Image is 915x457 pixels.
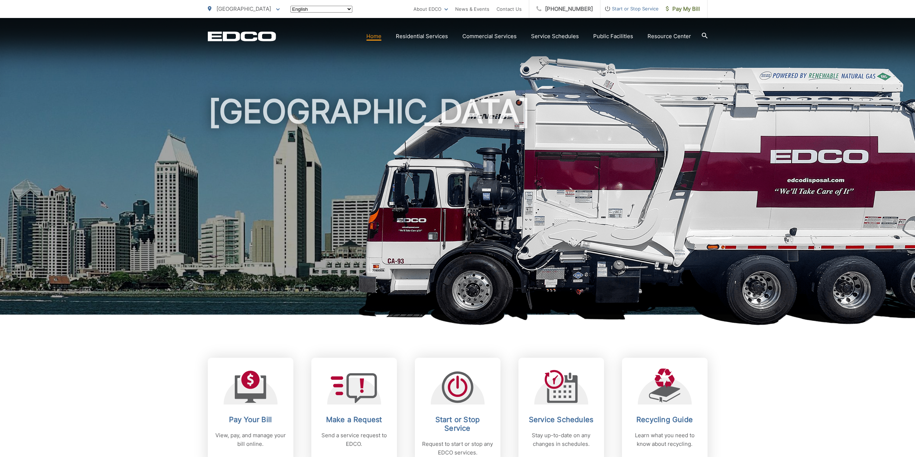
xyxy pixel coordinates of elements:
h2: Pay Your Bill [215,415,286,424]
a: EDCD logo. Return to the homepage. [208,31,276,41]
p: View, pay, and manage your bill online. [215,431,286,448]
p: Send a service request to EDCO. [319,431,390,448]
a: Service Schedules [531,32,579,41]
h1: [GEOGRAPHIC_DATA] [208,93,708,321]
a: About EDCO [413,5,448,13]
p: Stay up-to-date on any changes in schedules. [526,431,597,448]
h2: Service Schedules [526,415,597,424]
a: Public Facilities [593,32,633,41]
h2: Make a Request [319,415,390,424]
a: Resource Center [648,32,691,41]
h2: Start or Stop Service [422,415,493,433]
a: Contact Us [497,5,522,13]
h2: Recycling Guide [629,415,700,424]
a: Commercial Services [462,32,517,41]
a: Residential Services [396,32,448,41]
p: Request to start or stop any EDCO services. [422,440,493,457]
a: News & Events [455,5,489,13]
select: Select a language [290,6,352,13]
a: Home [366,32,381,41]
p: Learn what you need to know about recycling. [629,431,700,448]
span: Pay My Bill [666,5,700,13]
span: [GEOGRAPHIC_DATA] [216,5,271,12]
